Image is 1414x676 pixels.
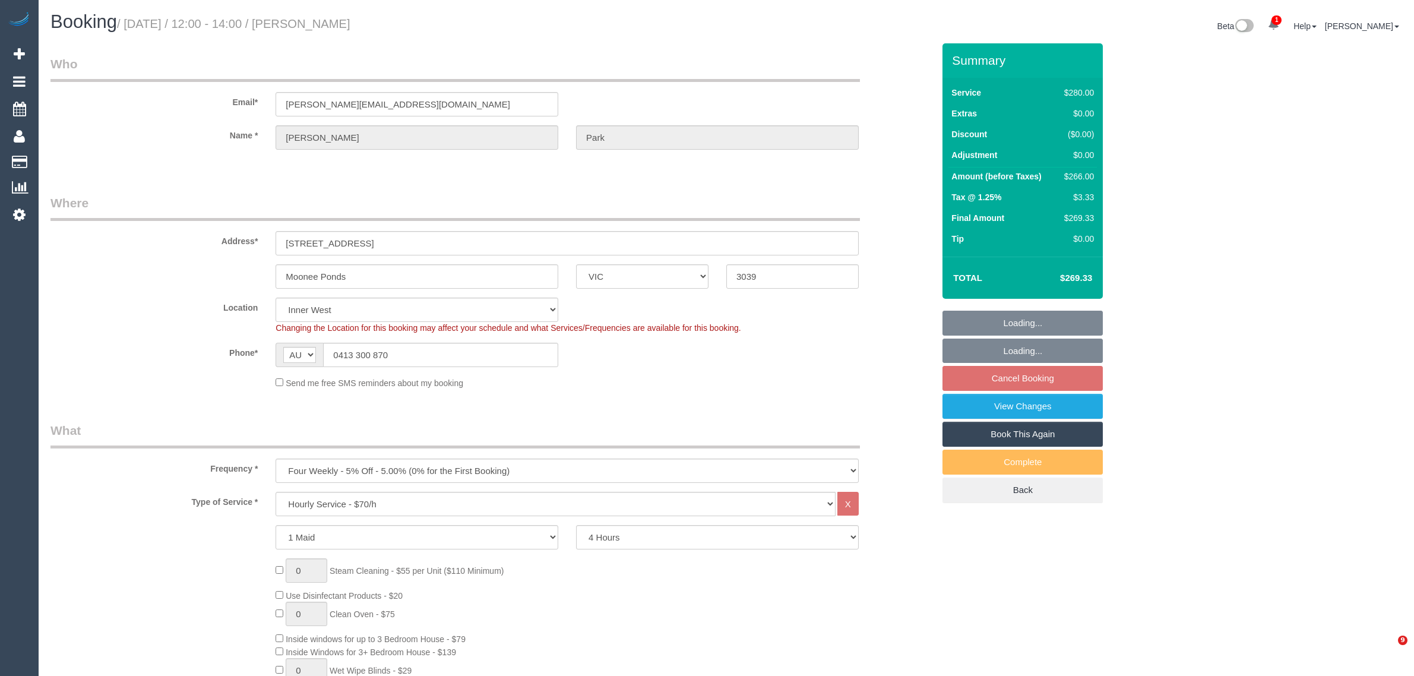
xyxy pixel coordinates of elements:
[951,87,981,99] label: Service
[42,343,267,359] label: Phone*
[1271,15,1282,25] span: 1
[7,12,31,29] img: Automaid Logo
[951,170,1041,182] label: Amount (before Taxes)
[50,422,860,448] legend: What
[1059,149,1094,161] div: $0.00
[1398,636,1407,645] span: 9
[951,191,1001,203] label: Tax @ 1.25%
[951,128,987,140] label: Discount
[951,108,977,119] label: Extras
[942,394,1103,419] a: View Changes
[42,231,267,247] label: Address*
[330,566,504,576] span: Steam Cleaning - $55 per Unit ($110 Minimum)
[953,273,982,283] strong: Total
[1059,108,1094,119] div: $0.00
[276,323,741,333] span: Changing the Location for this booking may affect your schedule and what Services/Frequencies are...
[42,298,267,314] label: Location
[951,212,1004,224] label: Final Amount
[1059,128,1094,140] div: ($0.00)
[1234,19,1254,34] img: New interface
[1325,21,1399,31] a: [PERSON_NAME]
[951,149,997,161] label: Adjustment
[1374,636,1402,664] iframe: Intercom live chat
[50,55,860,82] legend: Who
[330,609,395,619] span: Clean Oven - $75
[1059,191,1094,203] div: $3.33
[286,647,456,657] span: Inside Windows for 3+ Bedroom House - $139
[576,125,859,150] input: Last Name*
[942,478,1103,503] a: Back
[726,264,859,289] input: Post Code*
[951,233,964,245] label: Tip
[42,459,267,475] label: Frequency *
[276,92,558,116] input: Email*
[330,666,412,675] span: Wet Wipe Blinds - $29
[286,378,463,388] span: Send me free SMS reminders about my booking
[42,492,267,508] label: Type of Service *
[50,194,860,221] legend: Where
[286,634,466,644] span: Inside windows for up to 3 Bedroom House - $79
[276,125,558,150] input: First Name*
[50,11,117,32] span: Booking
[42,125,267,141] label: Name *
[1024,273,1092,283] h4: $269.33
[1293,21,1317,31] a: Help
[42,92,267,108] label: Email*
[1059,233,1094,245] div: $0.00
[1262,12,1285,38] a: 1
[952,53,1097,67] h3: Summary
[286,591,403,601] span: Use Disinfectant Products - $20
[942,422,1103,447] a: Book This Again
[1059,87,1094,99] div: $280.00
[276,264,558,289] input: Suburb*
[1059,170,1094,182] div: $266.00
[323,343,558,367] input: Phone*
[1217,21,1254,31] a: Beta
[1059,212,1094,224] div: $269.33
[117,17,350,30] small: / [DATE] / 12:00 - 14:00 / [PERSON_NAME]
